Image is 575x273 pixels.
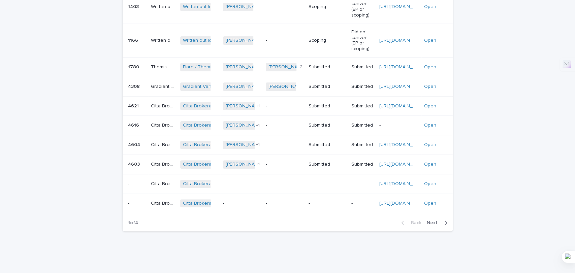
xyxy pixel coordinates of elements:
p: - [266,4,303,10]
span: + 2 [298,65,302,69]
a: Open [424,38,436,43]
a: Open [424,123,436,128]
a: [URL][DOMAIN_NAME] [379,181,427,186]
a: [PERSON_NAME] [PERSON_NAME] [226,4,300,10]
p: Written out loud [151,36,176,43]
a: Citta Brokerage [183,181,217,187]
a: Citta Brokerage [183,142,217,148]
p: Did not convert (EP or scoping) [351,29,374,52]
a: [PERSON_NAME] [PERSON_NAME] [268,84,343,90]
span: Back [407,220,421,225]
a: [URL][DOMAIN_NAME] [379,162,427,167]
a: [URL][DOMAIN_NAME] [379,38,427,43]
a: [URL][DOMAIN_NAME] [379,65,427,69]
a: [URL][DOMAIN_NAME] [379,104,427,108]
a: Open [424,84,436,89]
p: Submitted [351,162,374,167]
span: + 1 [256,143,260,147]
p: - [351,201,374,206]
p: - [266,201,303,206]
p: Submitted [309,123,346,128]
p: 4616 [128,121,140,128]
p: Submitted [351,142,374,148]
span: + 1 [256,124,260,128]
p: Submitted [351,64,374,70]
a: Flare / Themis-Tech [183,64,225,70]
a: Open [424,162,436,167]
p: Submitted [309,103,346,109]
a: Citta Brokerage [183,123,217,128]
p: - [309,201,346,206]
p: - [266,123,303,128]
tr: 11661166 Written out loudWritten out loud Written out loud [PERSON_NAME] -ScopingDid not convert ... [123,24,453,57]
p: 1403 [128,3,140,10]
button: Back [396,220,424,226]
p: Citta Brokerage - TJX At Last Import Input [151,121,176,128]
p: Citta Brokerage - TJX Centric Export Input [151,180,176,187]
a: [URL][DOMAIN_NAME] [379,201,427,206]
tr: 43084308 Gradient Ventures - Axle Principal EngineerGradient Ventures - Axle Principal Engineer G... [123,77,453,96]
p: - [266,181,303,187]
p: Submitted [351,84,374,90]
p: Submitted [309,142,346,148]
a: Open [424,65,436,69]
p: Submitted [351,103,374,109]
a: Open [424,142,436,147]
span: + 1 [256,104,260,108]
p: Submitted [309,64,346,70]
p: Submitted [309,162,346,167]
p: - [351,181,374,187]
p: - [379,121,382,128]
p: Themis - W9 Project Request [151,63,176,70]
tr: 46164616 Citta Brokerage - TJX At Last Import InputCitta Brokerage - TJX At Last Import Input Cit... [123,116,453,135]
a: Citta Brokerage [183,162,217,167]
a: [PERSON_NAME] [226,38,262,43]
p: 4308 [128,82,141,90]
p: - [266,162,303,167]
p: Citta Brokerage - TJX Cutie Pie UK Export Input [151,141,176,148]
p: Gradient Ventures - Axle Principal Engineer [151,82,176,90]
a: Citta Brokerage [183,103,217,109]
a: Open [424,201,436,206]
p: Submitted [309,84,346,90]
a: [PERSON_NAME] [226,162,262,167]
p: - [223,201,260,206]
p: 4603 [128,160,141,167]
p: - [223,181,260,187]
tr: 46214621 Citta Brokerage - Active Pure Export InputCitta Brokerage - Active Pure Export Input Cit... [123,96,453,116]
p: Scoping [309,38,346,43]
tr: 17801780 Themis - W9 Project RequestThemis - W9 Project Request Flare / Themis-Tech [PERSON_NAME]... [123,57,453,77]
a: [PERSON_NAME] [226,64,262,70]
a: Written out loud [183,38,217,43]
p: 4621 [128,102,140,109]
a: [URL][DOMAIN_NAME] [379,142,427,147]
a: [PERSON_NAME] [226,142,262,148]
p: - [309,181,346,187]
tr: -- Citta Brokerage - TJX Centric Export InputCitta Brokerage - TJX Centric Export Input Citta Bro... [123,174,453,194]
p: Citta Brokerage - TJX IHL Import Input [151,199,176,206]
a: [PERSON_NAME] [226,123,262,128]
span: Next [427,220,442,225]
tr: 46044604 Citta Brokerage - TJX Cutie Pie UK Export InputCitta Brokerage - TJX Cutie Pie UK Export... [123,135,453,155]
a: Written out loud [183,4,217,10]
p: 4604 [128,141,141,148]
a: Open [424,181,436,186]
a: [PERSON_NAME] [226,103,262,109]
p: - [128,180,131,187]
p: - [128,199,131,206]
p: - [266,103,303,109]
tr: 46034603 Citta Brokerage - TJX SL Home Import InputCitta Brokerage - TJX SL Home Import Input Cit... [123,155,453,174]
a: Gradient Ventures [183,84,222,90]
p: Scoping [309,4,346,10]
a: Citta Brokerage [183,201,217,206]
p: 1166 [128,36,139,43]
a: [URL][DOMAIN_NAME] [379,84,427,89]
p: Citta Brokerage - Active Pure Export Input [151,102,176,109]
p: Written out loud [151,3,176,10]
button: Next [424,220,453,226]
p: Submitted [351,123,374,128]
p: - [266,142,303,148]
p: - [266,38,303,43]
span: + 1 [256,162,260,166]
p: 1780 [128,63,140,70]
